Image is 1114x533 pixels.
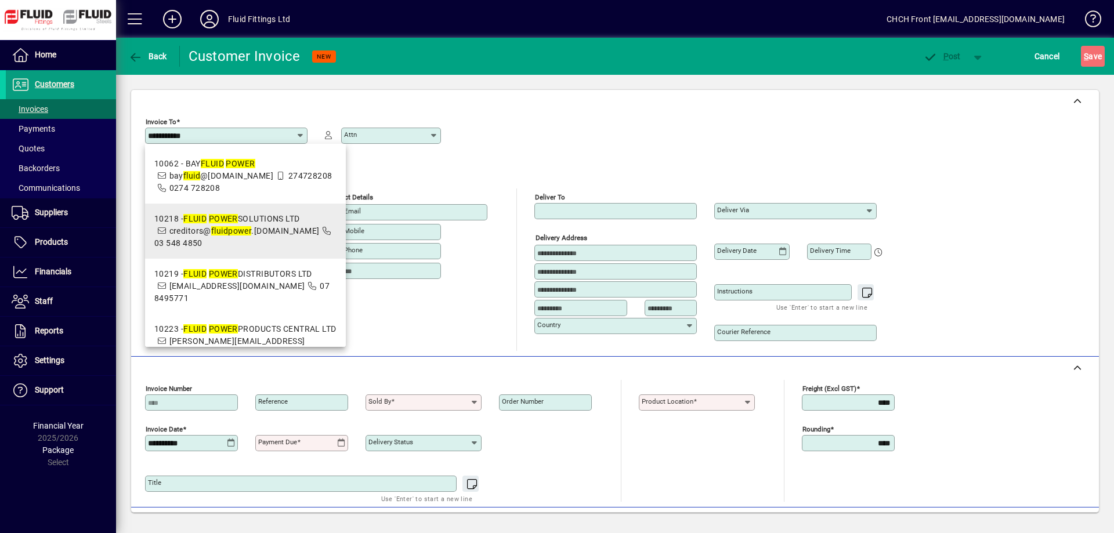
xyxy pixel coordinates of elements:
[35,237,68,246] span: Products
[344,207,361,215] mat-label: Email
[776,300,867,314] mat-hint: Use 'Enter' to start a new line
[228,10,290,28] div: Fluid Fittings Ltd
[381,492,472,505] mat-hint: Use 'Enter' to start a new line
[145,314,346,369] mat-option: 10223 - FLUID POWER PRODUCTS CENTRAL LTD
[169,171,274,180] span: bay @[DOMAIN_NAME]
[35,326,63,335] span: Reports
[183,214,207,223] em: FLUID
[154,238,202,248] span: 03 548 4850
[154,9,191,30] button: Add
[6,287,116,316] a: Staff
[116,46,180,67] app-page-header-button: Back
[33,421,84,430] span: Financial Year
[717,246,757,255] mat-label: Delivery date
[169,281,305,291] span: [EMAIL_ADDRESS][DOMAIN_NAME]
[191,9,228,30] button: Profile
[183,269,207,278] em: FLUID
[1035,47,1060,66] span: Cancel
[6,376,116,405] a: Support
[537,321,560,329] mat-label: Country
[154,336,305,358] span: [PERSON_NAME][EMAIL_ADDRESS][DOMAIN_NAME]
[145,259,346,314] mat-option: 10219 - FLUID POWER DISTRIBUTORS LTD
[717,206,749,214] mat-label: Deliver via
[502,397,544,405] mat-label: Order number
[642,397,693,405] mat-label: Product location
[226,159,255,168] em: POWER
[535,193,565,201] mat-label: Deliver To
[12,124,55,133] span: Payments
[145,204,346,259] mat-option: 10218 - FLUID POWER SOLUTIONS LTD
[189,47,301,66] div: Customer Invoice
[12,183,80,193] span: Communications
[943,52,949,61] span: P
[228,226,251,235] em: power
[923,52,961,61] span: ost
[145,148,346,204] mat-option: 10062 - BAY FLUID POWER
[802,385,856,393] mat-label: Freight (excl GST)
[35,208,68,217] span: Suppliers
[368,438,413,446] mat-label: Delivery status
[35,267,71,276] span: Financials
[146,425,183,433] mat-label: Invoice date
[802,425,830,433] mat-label: Rounding
[6,178,116,198] a: Communications
[258,397,288,405] mat-label: Reference
[12,104,48,114] span: Invoices
[154,213,337,225] div: 10218 - SOLUTIONS LTD
[148,478,161,487] mat-label: Title
[717,287,753,295] mat-label: Instructions
[1076,2,1099,40] a: Knowledge Base
[717,328,771,336] mat-label: Courier Reference
[35,356,64,365] span: Settings
[258,438,297,446] mat-label: Payment due
[35,296,53,306] span: Staff
[125,46,170,67] button: Back
[154,158,337,170] div: 10062 - BAY
[917,46,967,67] button: Post
[128,52,167,61] span: Back
[344,246,363,254] mat-label: Phone
[6,346,116,375] a: Settings
[209,324,238,333] em: POWER
[146,385,192,393] mat-label: Invoice number
[6,258,116,287] a: Financials
[209,269,238,278] em: POWER
[344,227,364,235] mat-label: Mobile
[6,119,116,139] a: Payments
[12,164,60,173] span: Backorders
[288,171,332,180] span: 274728208
[810,246,851,255] mat-label: Delivery time
[154,323,337,335] div: 10223 - PRODUCTS CENTRAL LTD
[887,10,1065,28] div: CHCH Front [EMAIL_ADDRESS][DOMAIN_NAME]
[211,226,228,235] em: fluid
[183,171,200,180] em: fluid
[35,50,56,59] span: Home
[6,139,116,158] a: Quotes
[6,317,116,346] a: Reports
[183,324,207,333] em: FLUID
[169,183,220,193] span: 0274 728208
[201,159,224,168] em: FLUID
[317,53,331,60] span: NEW
[6,41,116,70] a: Home
[42,445,74,455] span: Package
[6,198,116,227] a: Suppliers
[6,99,116,119] a: Invoices
[1032,46,1063,67] button: Cancel
[12,144,45,153] span: Quotes
[146,118,176,126] mat-label: Invoice To
[154,268,337,280] div: 10219 - DISTRIBUTORS LTD
[6,158,116,178] a: Backorders
[1081,46,1105,67] button: Save
[209,214,238,223] em: POWER
[1084,52,1088,61] span: S
[35,385,64,394] span: Support
[344,130,357,139] mat-label: Attn
[169,226,320,235] span: creditors@ .[DOMAIN_NAME]
[1084,47,1102,66] span: ave
[35,79,74,89] span: Customers
[368,397,391,405] mat-label: Sold by
[6,228,116,257] a: Products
